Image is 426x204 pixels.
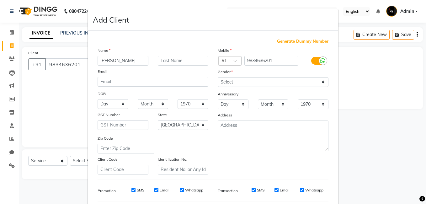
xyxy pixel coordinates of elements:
input: Mobile [244,56,299,66]
input: GST Number [98,120,148,130]
label: SMS [137,187,144,193]
label: SMS [257,187,264,193]
label: Email [98,69,107,74]
input: Email [98,77,208,87]
label: Whatsapp [305,187,323,193]
label: Promotion [98,188,116,194]
label: Mobile [218,48,232,53]
label: Identification No. [158,157,187,162]
label: Zip Code [98,136,113,141]
label: Address [218,112,232,118]
h4: Add Client [93,14,129,25]
input: Client Code [98,165,148,174]
span: Generate Dummy Number [277,38,328,45]
input: First Name [98,56,148,66]
label: Whatsapp [185,187,203,193]
label: Name [98,48,110,53]
label: Client Code [98,157,118,162]
input: Enter Zip Code [98,144,154,153]
label: Anniversary [218,91,238,97]
label: Email [160,187,169,193]
label: GST Number [98,112,120,118]
label: DOB [98,91,106,97]
label: Transaction [218,188,238,194]
label: State [158,112,167,118]
label: Email [280,187,290,193]
input: Resident No. or Any Id [158,165,209,174]
input: Last Name [158,56,209,66]
label: Gender [218,69,233,75]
